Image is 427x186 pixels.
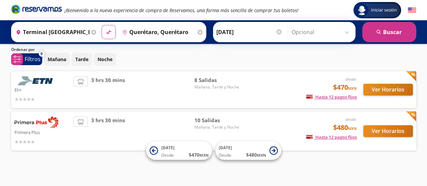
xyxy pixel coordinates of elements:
button: [DATE]Desde:$480MXN [215,141,281,160]
button: Tarde [72,53,92,66]
button: Buscar [362,22,416,42]
span: 3 hrs 30 mins [91,76,125,103]
span: Desde: [219,152,232,158]
em: ¡Bienvenido a la nueva experiencia de compra de Reservamos, una forma más sencilla de comprar tus... [64,7,298,14]
button: Ver Horarios [363,84,413,96]
img: Primera Plus [15,116,58,128]
input: Opcional [292,24,352,41]
small: MXN [199,153,209,158]
small: MXN [257,153,266,158]
span: 8 Salidas [194,76,241,84]
button: Noche [94,53,116,66]
p: Noche [98,56,112,63]
span: $ 480 [246,151,266,158]
p: Ordenar por [11,47,35,53]
i: Brand Logo [11,4,62,14]
p: Tarde [75,56,88,63]
small: MXN [348,126,357,131]
p: Filtros [25,55,41,63]
span: Mañana, Tarde y Noche [194,124,241,130]
span: [DATE] [219,145,232,151]
span: Desde: [161,152,175,158]
button: Ver Horarios [363,125,413,137]
span: 10 Salidas [194,116,241,124]
span: [DATE] [161,145,175,151]
em: desde: [345,116,357,122]
button: English [408,6,416,15]
span: Hasta 12 pagos fijos [306,94,357,100]
p: Etn [15,85,71,94]
input: Buscar Destino [119,24,196,41]
span: Mañana, Tarde y Noche [194,84,241,90]
span: Hasta 12 pagos fijos [306,134,357,140]
span: Iniciar sesión [368,7,400,14]
a: Brand Logo [11,4,62,16]
button: 0Filtros [11,53,42,65]
input: Elegir Fecha [216,24,283,41]
img: Etn [15,76,58,85]
em: desde: [345,76,357,82]
button: Mañana [44,53,70,66]
input: Buscar Origen [13,24,89,41]
span: 3 hrs 30 mins [91,116,125,145]
span: $480 [333,123,357,133]
p: Mañana [48,56,66,63]
span: $ 470 [189,151,209,158]
small: MXN [348,86,357,91]
span: 0 [41,51,43,57]
button: [DATE]Desde:$470MXN [146,141,212,160]
p: Primera Plus [15,128,71,136]
span: $470 [333,82,357,92]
